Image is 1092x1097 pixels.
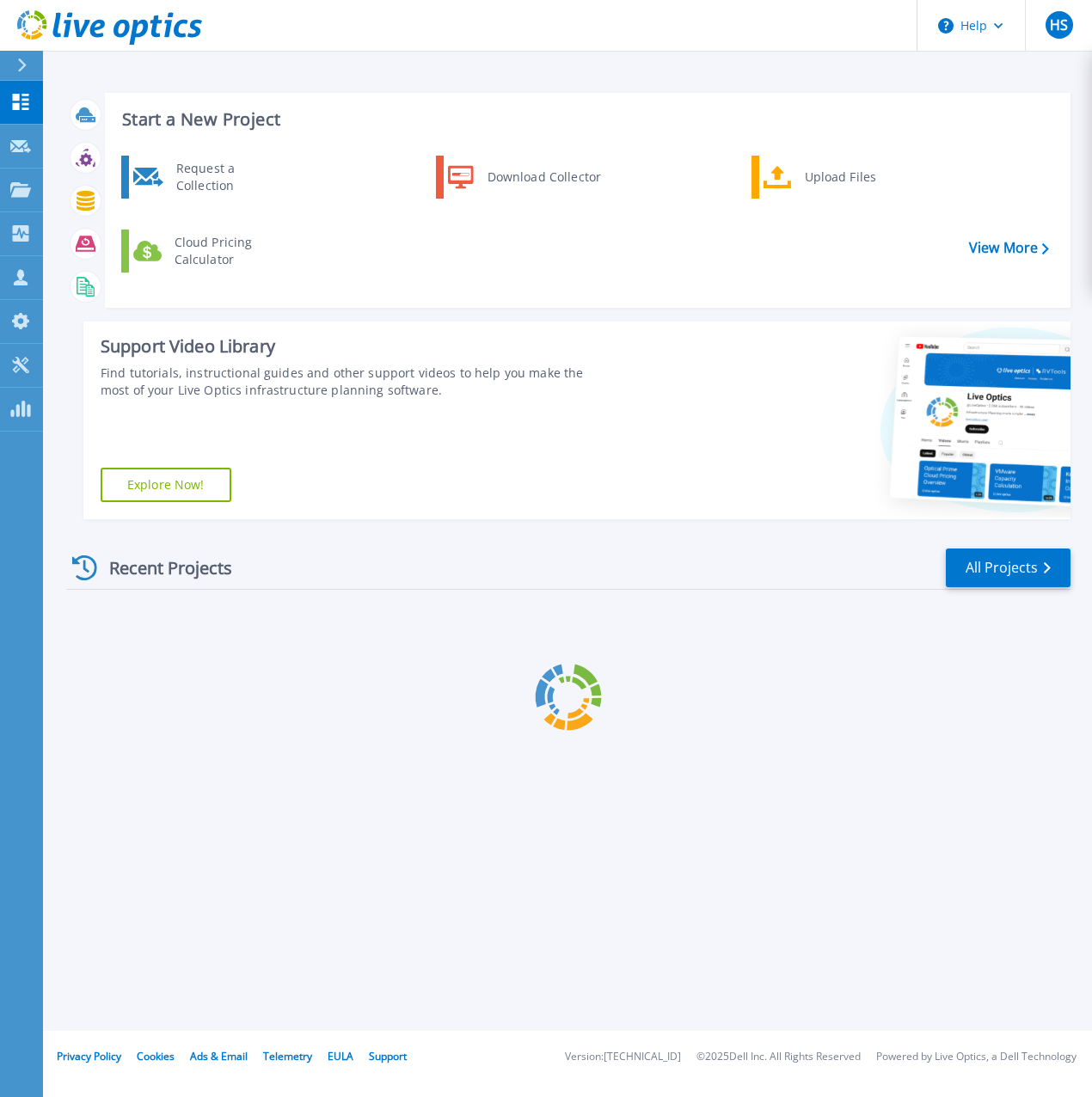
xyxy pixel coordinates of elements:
[436,156,612,199] a: Download Collector
[796,160,923,194] div: Upload Files
[752,156,928,199] a: Upload Files
[121,156,298,199] a: Request a Collection
[876,1051,1077,1063] li: Powered by Live Optics, a Dell Technology
[565,1051,681,1063] li: Version: [TECHNICAL_ID]
[166,234,293,268] div: Cloud Pricing Calculator
[696,1051,861,1063] li: © 2025 Dell Inc. All Rights Reserved
[168,160,293,194] div: Request a Collection
[66,547,255,589] div: Recent Projects
[369,1049,407,1063] a: Support
[121,230,298,273] a: Cloud Pricing Calculator
[263,1049,312,1063] a: Telemetry
[101,365,614,399] div: Find tutorials, instructional guides and other support videos to help you make the most of your L...
[137,1049,175,1063] a: Cookies
[1050,18,1068,32] span: HS
[101,335,614,358] div: Support Video Library
[190,1049,248,1063] a: Ads & Email
[122,110,1048,129] h3: Start a New Project
[57,1049,121,1063] a: Privacy Policy
[969,240,1049,256] a: View More
[328,1049,353,1063] a: EULA
[479,160,609,194] div: Download Collector
[101,468,231,502] a: Explore Now!
[946,548,1071,587] a: All Projects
